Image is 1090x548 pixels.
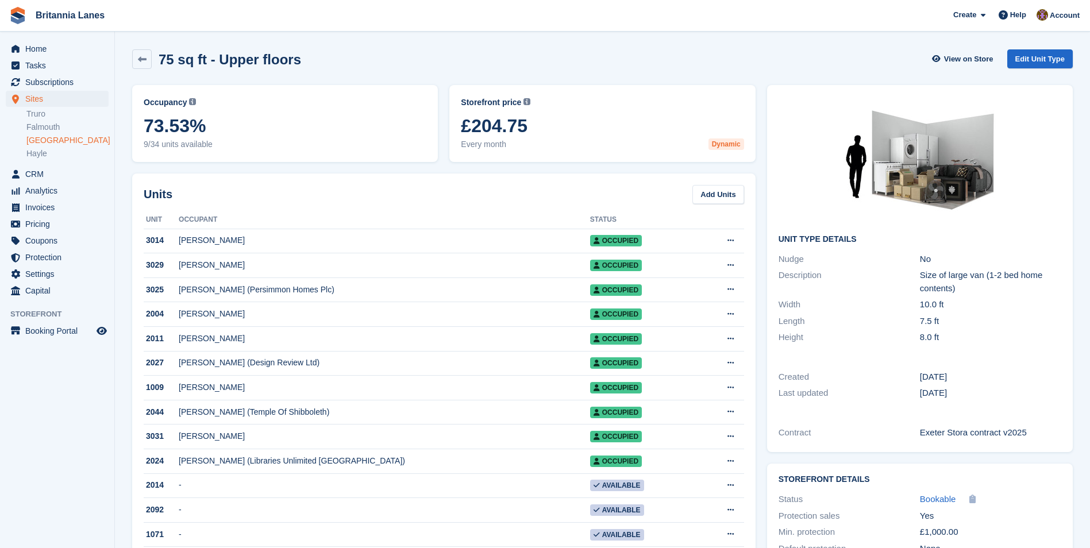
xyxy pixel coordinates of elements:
span: Occupied [590,382,642,393]
div: Min. protection [779,526,920,539]
img: icon-info-grey-7440780725fd019a000dd9b08b2336e03edf1995a4989e88bcd33f0948082b44.svg [523,98,530,105]
span: Sites [25,91,94,107]
a: menu [6,74,109,90]
div: 2027 [144,357,179,369]
span: Booking Portal [25,323,94,339]
div: 2014 [144,479,179,491]
div: Size of large van (1-2 bed home contents) [920,269,1061,295]
div: Yes [920,510,1061,523]
span: Tasks [25,57,94,74]
span: Help [1010,9,1026,21]
img: icon-info-grey-7440780725fd019a000dd9b08b2336e03edf1995a4989e88bcd33f0948082b44.svg [189,98,196,105]
div: Width [779,298,920,311]
div: [DATE] [920,387,1061,400]
div: 3025 [144,284,179,296]
a: menu [6,323,109,339]
span: Coupons [25,233,94,249]
td: - [179,473,590,498]
span: Available [590,504,644,516]
a: menu [6,57,109,74]
div: 1071 [144,528,179,541]
a: menu [6,91,109,107]
span: Available [590,480,644,491]
span: Occupancy [144,97,187,109]
div: 2044 [144,406,179,418]
span: Occupied [590,260,642,271]
span: Settings [25,266,94,282]
h2: Unit Type details [779,235,1061,244]
a: Preview store [95,324,109,338]
h2: Storefront Details [779,475,1061,484]
img: 75-sqft-unit.jpg [834,97,1006,226]
th: Status [590,211,702,229]
div: Height [779,331,920,344]
span: View on Store [944,53,993,65]
div: 2024 [144,455,179,467]
div: 7.5 ft [920,315,1061,328]
a: Edit Unit Type [1007,49,1073,68]
span: Bookable [920,494,956,504]
span: 73.53% [144,115,426,136]
a: Britannia Lanes [31,6,109,25]
span: Occupied [590,456,642,467]
span: Protection [25,249,94,265]
div: Dynamic [708,138,744,150]
div: Status [779,493,920,506]
div: [PERSON_NAME] [179,430,590,442]
div: 1009 [144,381,179,393]
span: Occupied [590,284,642,296]
a: [GEOGRAPHIC_DATA] [26,135,109,146]
div: £1,000.00 [920,526,1061,539]
div: Exeter Stora contract v2025 [920,426,1061,439]
div: [PERSON_NAME] [179,308,590,320]
a: menu [6,283,109,299]
span: Occupied [590,308,642,320]
span: Occupied [590,407,642,418]
div: Nudge [779,253,920,266]
a: View on Store [931,49,998,68]
span: Capital [25,283,94,299]
span: Occupied [590,431,642,442]
div: [PERSON_NAME] [179,333,590,345]
div: [DATE] [920,371,1061,384]
div: 3029 [144,259,179,271]
div: Contract [779,426,920,439]
span: 9/34 units available [144,138,426,150]
a: menu [6,249,109,265]
span: Subscriptions [25,74,94,90]
a: menu [6,216,109,232]
div: No [920,253,1061,266]
span: Pricing [25,216,94,232]
span: Occupied [590,235,642,246]
div: [PERSON_NAME] [179,234,590,246]
a: Truro [26,109,109,119]
div: 2011 [144,333,179,345]
div: Description [779,269,920,295]
a: menu [6,233,109,249]
a: Bookable [920,493,956,506]
div: [PERSON_NAME] [179,259,590,271]
div: Length [779,315,920,328]
div: 3031 [144,430,179,442]
div: [PERSON_NAME] (Design Review Ltd) [179,357,590,369]
span: Invoices [25,199,94,215]
span: Available [590,529,644,541]
td: - [179,522,590,547]
a: Falmouth [26,122,109,133]
span: Occupied [590,357,642,369]
div: 8.0 ft [920,331,1061,344]
a: menu [6,266,109,282]
div: 3014 [144,234,179,246]
span: Storefront [10,308,114,320]
div: [PERSON_NAME] (Libraries Unlimited [GEOGRAPHIC_DATA]) [179,455,590,467]
span: Occupied [590,333,642,345]
span: Create [953,9,976,21]
img: stora-icon-8386f47178a22dfd0bd8f6a31ec36ba5ce8667c1dd55bd0f319d3a0aa187defe.svg [9,7,26,24]
a: menu [6,166,109,182]
img: Andy Collier [1037,9,1048,21]
a: menu [6,41,109,57]
span: CRM [25,166,94,182]
span: Every month [461,138,744,150]
span: Home [25,41,94,57]
h2: 75 sq ft - Upper floors [159,52,301,67]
